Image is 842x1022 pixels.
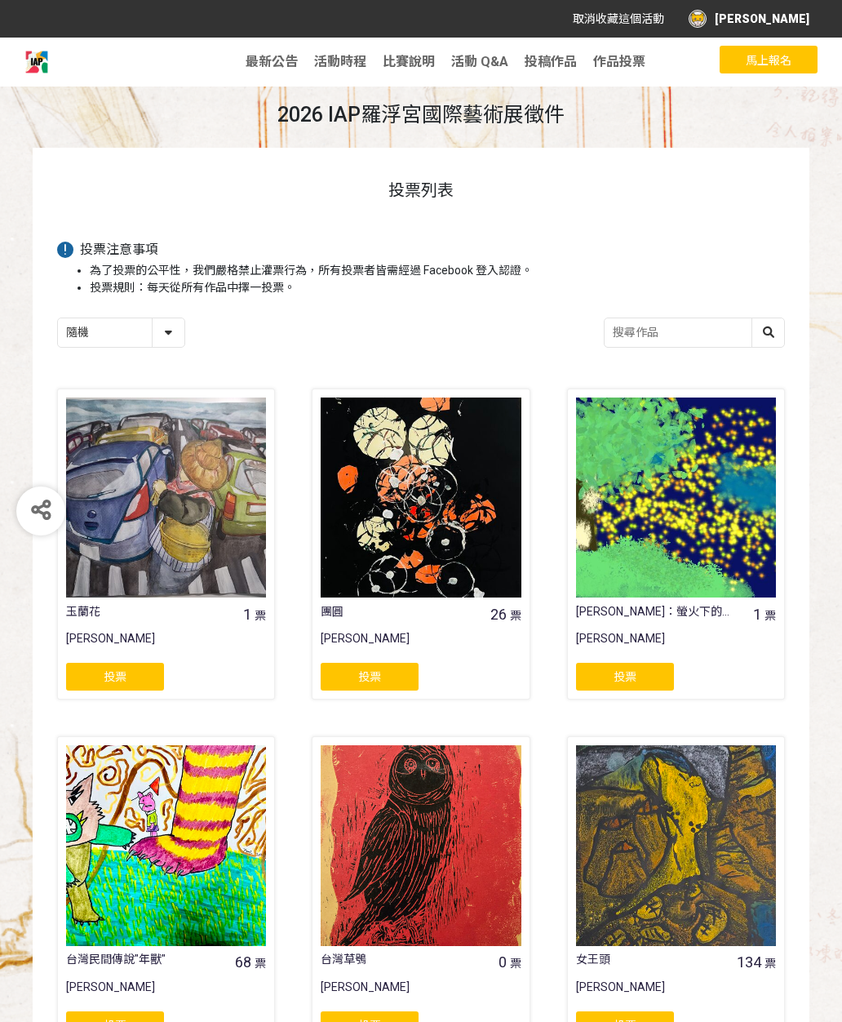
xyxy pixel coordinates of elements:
span: 2026 IAP羅浮宮國際藝術展徵件 [277,103,565,127]
div: [PERSON_NAME] [321,979,521,1011]
input: 搜尋作品 [605,318,784,347]
div: [PERSON_NAME] [66,630,266,663]
span: 投票注意事項 [80,242,158,257]
span: 票 [255,957,266,970]
div: 台灣草鴞 [321,951,481,968]
span: 0 [499,953,507,971]
a: 活動 Q&A [451,54,508,69]
div: 團圓 [321,603,481,620]
a: 玉蘭花1票[PERSON_NAME]投票 [57,389,275,700]
span: 1 [753,606,761,623]
a: 團圓26票[PERSON_NAME]投票 [312,389,530,700]
li: 投票規則：每天從所有作品中擇一投票。 [90,279,785,296]
div: [PERSON_NAME] [576,979,776,1011]
div: [PERSON_NAME] [66,979,266,1011]
h1: 投票列表 [57,180,785,200]
span: 票 [510,957,521,970]
div: [PERSON_NAME]：螢火下的族群光點 [576,603,736,620]
span: 投稿作品 [525,54,577,69]
span: 投票 [358,670,381,683]
li: 為了投票的公平性，我們嚴格禁止灌票行為，所有投票者皆需經過 Facebook 登入認證。 [90,262,785,279]
span: 投票 [104,670,126,683]
span: 票 [510,609,521,622]
div: 台灣民間傳說"年獸" [66,951,226,968]
span: 馬上報名 [746,54,791,67]
div: 女王頭 [576,951,736,968]
span: 票 [764,957,776,970]
a: 最新公告 [246,54,298,69]
a: [PERSON_NAME]：螢火下的族群光點1票[PERSON_NAME]投票 [567,389,785,700]
img: 2026 IAP羅浮宮國際藝術展徵件 [24,50,49,74]
span: 票 [255,609,266,622]
span: 68 [235,953,251,971]
span: 取消收藏這個活動 [573,12,664,25]
div: [PERSON_NAME] [576,630,776,663]
span: 票 [764,609,776,622]
span: 134 [737,953,761,971]
a: 活動時程 [314,54,366,69]
a: 比賽說明 [383,54,435,69]
div: [PERSON_NAME] [321,630,521,663]
div: 玉蘭花 [66,603,226,620]
span: 投票 [614,670,636,683]
span: 1 [243,606,251,623]
a: 作品投票 [593,54,645,69]
span: 26 [490,606,507,623]
button: 馬上報名 [720,46,818,73]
